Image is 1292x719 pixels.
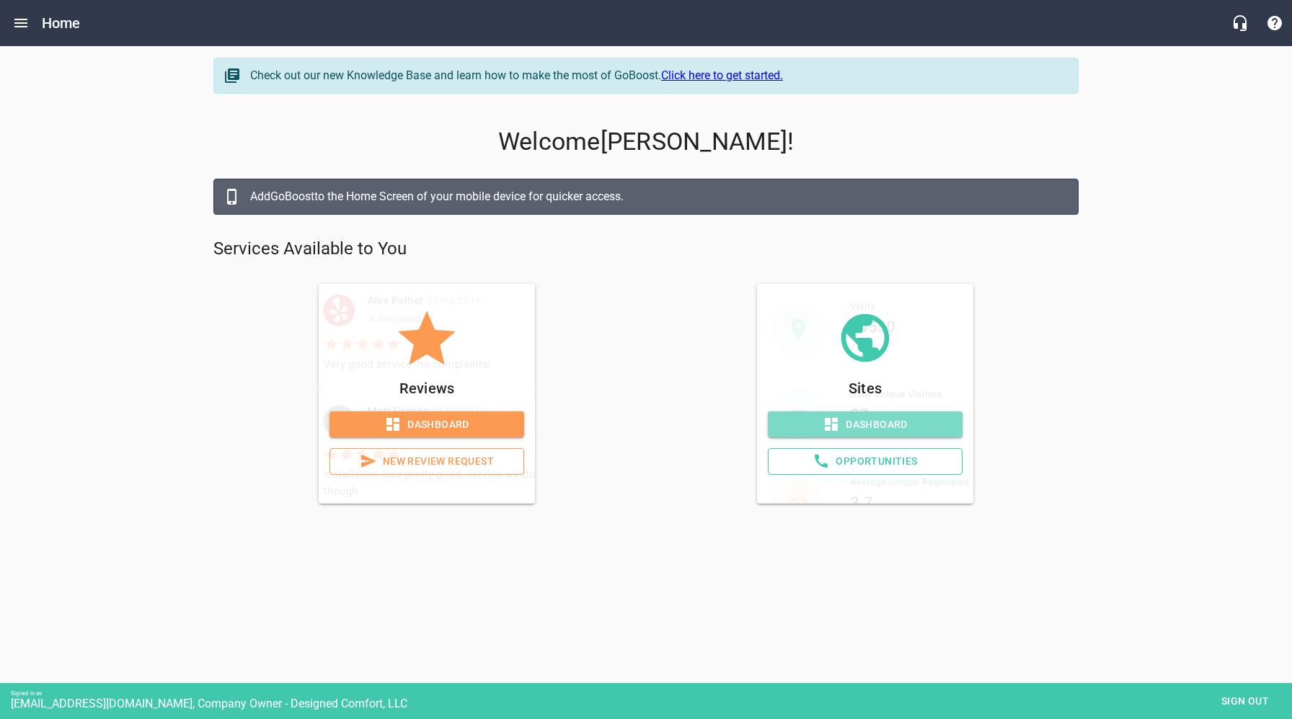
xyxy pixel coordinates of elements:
h6: Home [42,12,81,35]
a: Click here to get started. [661,68,783,82]
span: Dashboard [779,416,951,434]
button: Support Portal [1257,6,1292,40]
a: Opportunities [768,448,963,475]
span: Dashboard [341,416,513,434]
div: Add GoBoost to the Home Screen of your mobile device for quicker access. [250,188,1063,205]
span: New Review Request [342,452,512,470]
div: Signed in as [11,690,1292,697]
div: Check out our new Knowledge Base and learn how to make the most of GoBoost. [250,67,1063,84]
button: Open drawer [4,6,38,40]
span: Opportunities [780,452,950,470]
a: Dashboard [768,411,963,438]
button: Live Chat [1223,6,1257,40]
span: Sign out [1215,692,1275,710]
p: Services Available to You [213,238,1079,261]
a: Dashboard [329,411,524,438]
p: Sites [768,377,963,400]
p: Reviews [329,377,524,400]
button: Sign out [1209,688,1281,715]
div: [EMAIL_ADDRESS][DOMAIN_NAME], Company Owner - Designed Comfort, LLC [11,697,1292,710]
a: New Review Request [329,448,524,475]
a: AddGoBoostto the Home Screen of your mobile device for quicker access. [213,179,1079,215]
p: Welcome [PERSON_NAME] ! [213,128,1079,156]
